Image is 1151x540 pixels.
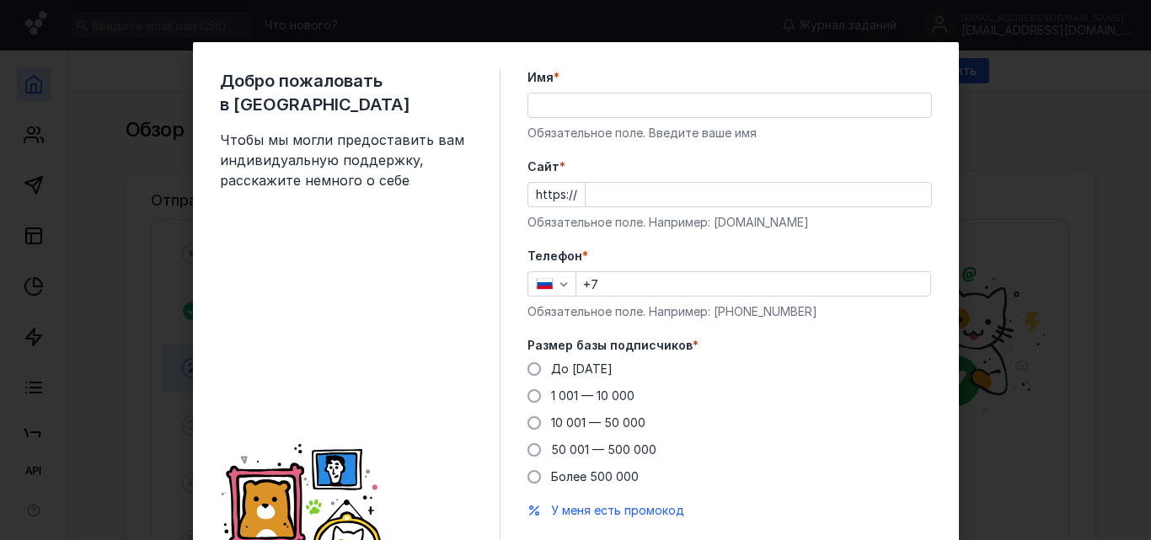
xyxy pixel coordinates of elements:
span: Чтобы мы могли предоставить вам индивидуальную поддержку, расскажите немного о себе [220,130,473,190]
span: Добро пожаловать в [GEOGRAPHIC_DATA] [220,69,473,116]
button: У меня есть промокод [551,502,684,519]
span: 1 001 — 10 000 [551,388,634,403]
div: Обязательное поле. Введите ваше имя [527,125,932,142]
span: Имя [527,69,554,86]
span: 10 001 — 50 000 [551,415,645,430]
div: Обязательное поле. Например: [DOMAIN_NAME] [527,214,932,231]
span: Размер базы подписчиков [527,337,693,354]
span: Cайт [527,158,559,175]
span: У меня есть промокод [551,503,684,517]
span: Телефон [527,248,582,265]
span: До [DATE] [551,361,613,376]
span: 50 001 — 500 000 [551,442,656,457]
span: Более 500 000 [551,469,639,484]
div: Обязательное поле. Например: [PHONE_NUMBER] [527,303,932,320]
